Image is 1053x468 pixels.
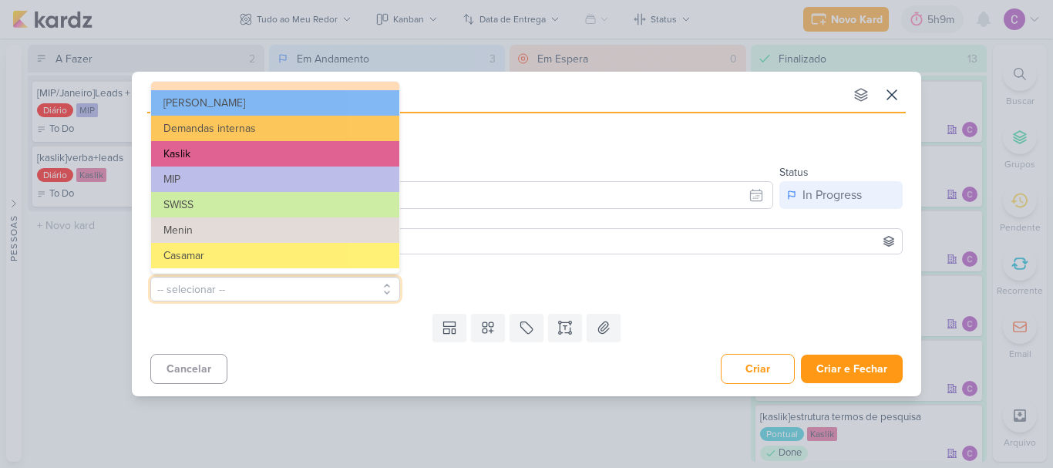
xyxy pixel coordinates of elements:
input: Select a date [246,181,773,209]
button: -- selecionar -- [150,277,400,301]
label: Status [779,166,809,179]
button: Demandas internas [151,116,399,141]
button: Casamar [151,243,399,268]
button: Cancelar [150,354,227,384]
button: Menin [151,217,399,243]
button: In Progress [779,181,903,209]
button: MIP [151,167,399,192]
div: In Progress [802,186,862,204]
button: SWISS [151,192,399,217]
button: Criar [721,354,795,384]
input: Kard Sem Título [147,81,844,109]
button: [PERSON_NAME] [150,135,903,163]
input: Buscar [154,232,899,251]
div: Colaboradores [150,212,903,228]
button: Criar e Fechar [801,355,903,383]
button: Kaslik [151,141,399,167]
